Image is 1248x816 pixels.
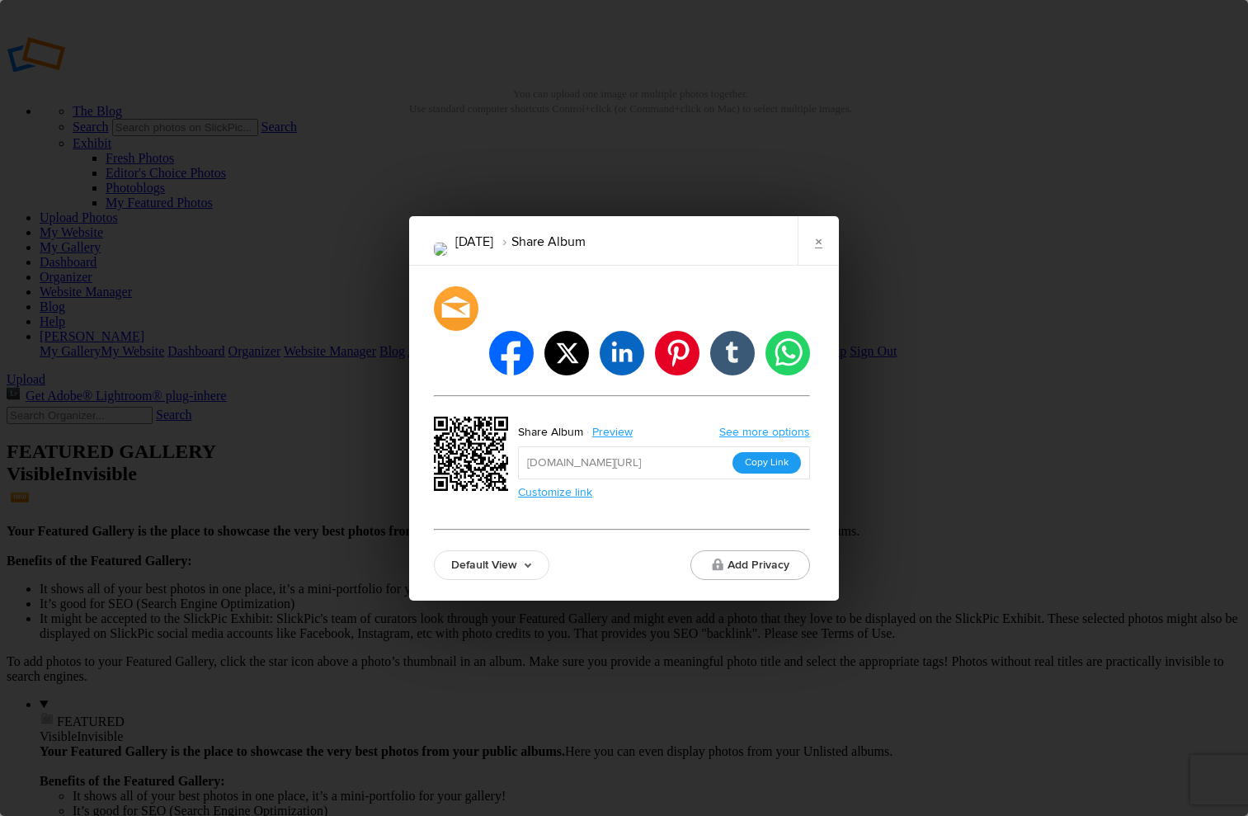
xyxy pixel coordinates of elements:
[493,228,586,256] li: Share Album
[719,425,810,439] a: See more options
[765,331,810,375] li: whatsapp
[518,485,592,499] a: Customize link
[434,243,447,256] img: 2025-08-21_Josey_First_Day_of_School-06.png
[434,417,513,496] div: https://slickpic.us/18174434ENT0
[544,331,589,375] li: twitter
[600,331,644,375] li: linkedin
[798,216,839,266] a: ×
[518,422,583,443] div: Share Album
[489,331,534,375] li: facebook
[655,331,699,375] li: pinterest
[455,228,493,256] li: [DATE]
[583,422,645,443] a: Preview
[710,331,755,375] li: tumblr
[690,550,810,580] button: Add Privacy
[732,452,801,474] button: Copy Link
[434,550,549,580] a: Default View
